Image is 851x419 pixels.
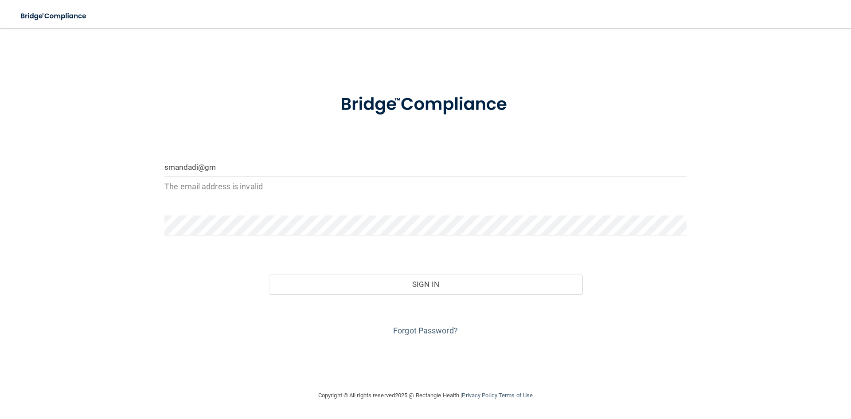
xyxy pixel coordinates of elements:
div: Copyright © All rights reserved 2025 @ Rectangle Health | | [264,381,587,410]
a: Privacy Policy [462,392,497,399]
a: Terms of Use [499,392,533,399]
p: The email address is invalid [164,179,687,194]
input: Email [164,157,687,177]
button: Sign In [269,274,582,294]
img: bridge_compliance_login_screen.278c3ca4.svg [13,7,95,25]
img: bridge_compliance_login_screen.278c3ca4.svg [322,82,529,128]
a: Forgot Password? [393,326,458,335]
